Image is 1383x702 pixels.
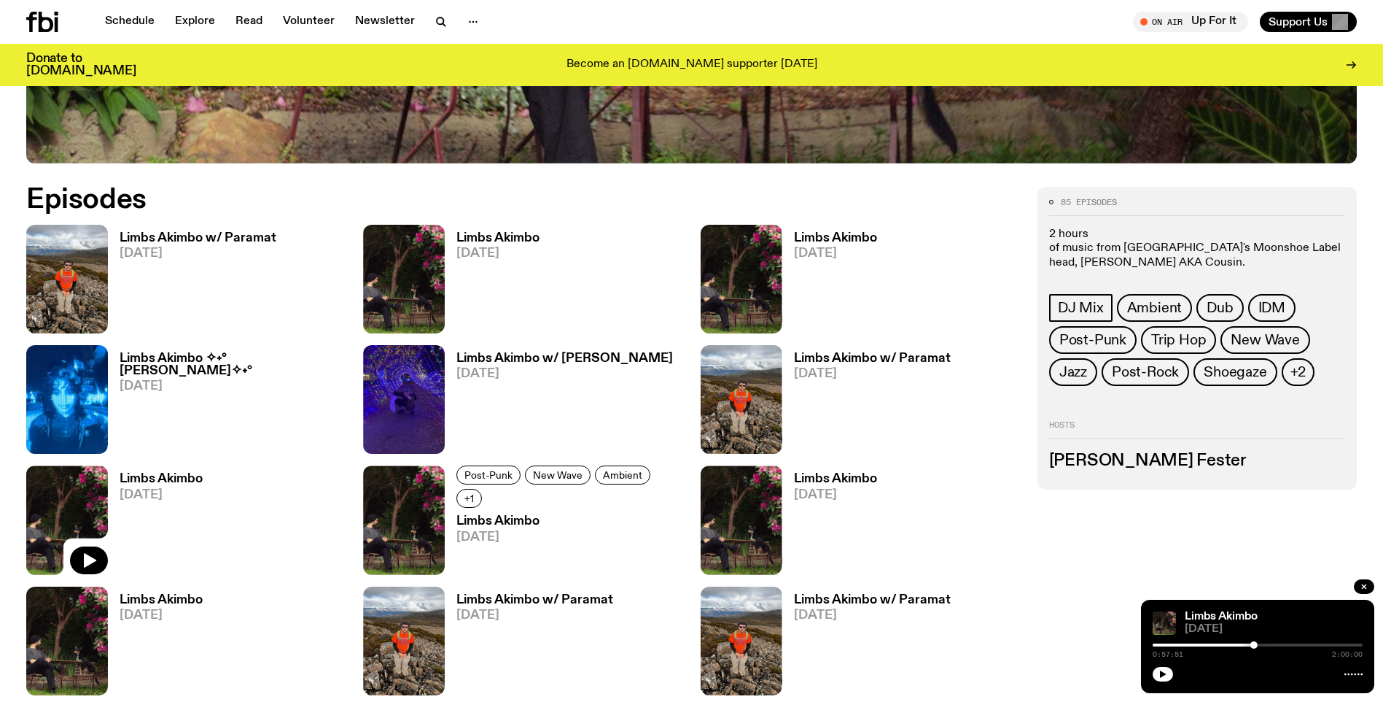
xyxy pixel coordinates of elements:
button: +2 [1282,358,1315,386]
span: [DATE] [456,368,673,380]
span: [DATE] [1185,624,1363,635]
a: Limbs Akimbo w/ Paramat[DATE] [782,352,951,454]
button: +1 [456,489,482,508]
h3: Donate to [DOMAIN_NAME] [26,53,136,77]
span: New Wave [533,470,583,481]
span: Trip Hop [1151,332,1206,348]
a: Limbs Akimbo w/ Paramat[DATE] [108,232,276,333]
img: Jackson sits at an outdoor table, legs crossed and gazing at a black and brown dog also sitting a... [363,466,445,574]
img: Jackson sits at an outdoor table, legs crossed and gazing at a black and brown dog also sitting a... [1153,612,1176,635]
h2: Hosts [1049,421,1345,439]
span: [DATE] [794,489,877,501]
a: Limbs Akimbo w/ Paramat[DATE] [782,594,951,695]
button: On AirUp For It [1133,12,1248,32]
span: Ambient [603,470,642,481]
a: Limbs Akimbo[DATE] [782,232,877,333]
span: [DATE] [120,489,203,501]
span: Post-Punk [1059,332,1126,348]
a: Read [227,12,271,32]
span: Jazz [1059,364,1087,380]
span: IDM [1258,300,1285,316]
span: 85 episodes [1061,198,1117,207]
p: 2 hours of music from [GEOGRAPHIC_DATA]'s Moonshoe Label head, [PERSON_NAME] AKA Cousin. [1049,228,1345,270]
span: [DATE] [794,368,951,380]
span: [DATE] [120,609,203,622]
span: Support Us [1269,15,1328,28]
h3: Limbs Akimbo w/ Paramat [794,594,951,606]
h3: Limbs Akimbo ✧˖°[PERSON_NAME]✧˖° [120,352,346,377]
a: Limbs Akimbo[DATE] [445,232,539,333]
a: Limbs Akimbo w/ Paramat[DATE] [445,594,613,695]
h3: Limbs Akimbo w/ Paramat [456,594,613,606]
span: [DATE] [120,247,276,260]
span: [DATE] [794,247,877,260]
h3: Limbs Akimbo [456,515,682,528]
a: Shoegaze [1193,358,1277,386]
h3: Limbs Akimbo [794,232,877,244]
a: Newsletter [346,12,424,32]
a: Post-Rock [1102,358,1189,386]
span: DJ Mix [1058,300,1104,316]
h3: Limbs Akimbo w/ Paramat [120,232,276,244]
a: Explore [166,12,224,32]
a: Jazz [1049,358,1097,386]
button: Support Us [1260,12,1357,32]
a: Dub [1196,294,1243,322]
span: +1 [464,493,474,504]
img: Jackson sits at an outdoor table, legs crossed and gazing at a black and brown dog also sitting a... [701,225,782,333]
span: [DATE] [456,247,539,260]
span: [DATE] [120,380,346,393]
a: Post-Punk [456,466,521,485]
a: Limbs Akimbo [1185,611,1258,622]
img: Jackson sits at an outdoor table, legs crossed and gazing at a black and brown dog also sitting a... [363,225,445,333]
span: +2 [1290,364,1306,380]
a: Limbs Akimbo[DATE] [108,594,203,695]
span: [DATE] [456,609,613,622]
h3: Limbs Akimbo [794,473,877,485]
a: Limbs Akimbo[DATE] [782,473,877,574]
span: Ambient [1127,300,1183,316]
h3: Limbs Akimbo [120,594,203,606]
a: Limbs Akimbo w/ [PERSON_NAME][DATE] [445,352,673,454]
a: Trip Hop [1141,326,1216,354]
a: Schedule [96,12,163,32]
a: Post-Punk [1049,326,1137,354]
a: Limbs Akimbo[DATE] [445,515,682,574]
span: New Wave [1231,332,1299,348]
h3: Limbs Akimbo [456,232,539,244]
a: Ambient [595,466,650,485]
a: Limbs Akimbo[DATE] [108,473,203,574]
a: IDM [1248,294,1296,322]
a: Volunteer [274,12,343,32]
span: Shoegaze [1204,364,1266,380]
a: New Wave [525,466,591,485]
a: DJ Mix [1049,294,1113,322]
img: Jackson sits at an outdoor table, legs crossed and gazing at a black and brown dog also sitting a... [701,466,782,574]
h3: [PERSON_NAME] Fester [1049,453,1345,469]
span: [DATE] [794,609,951,622]
a: Limbs Akimbo ✧˖°[PERSON_NAME]✧˖°[DATE] [108,352,346,454]
span: 0:57:51 [1153,651,1183,658]
p: Become an [DOMAIN_NAME] supporter [DATE] [566,58,817,72]
h2: Episodes [26,187,908,213]
span: 2:00:00 [1332,651,1363,658]
h3: Limbs Akimbo w/ [PERSON_NAME] [456,352,673,365]
img: Jackson sits at an outdoor table, legs crossed and gazing at a black and brown dog also sitting a... [26,587,108,695]
h3: Limbs Akimbo [120,473,203,485]
span: Post-Rock [1112,364,1179,380]
span: [DATE] [456,531,682,544]
a: New Wave [1220,326,1309,354]
a: Ambient [1117,294,1193,322]
span: Dub [1207,300,1233,316]
h3: Limbs Akimbo w/ Paramat [794,352,951,365]
span: Post-Punk [464,470,513,481]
